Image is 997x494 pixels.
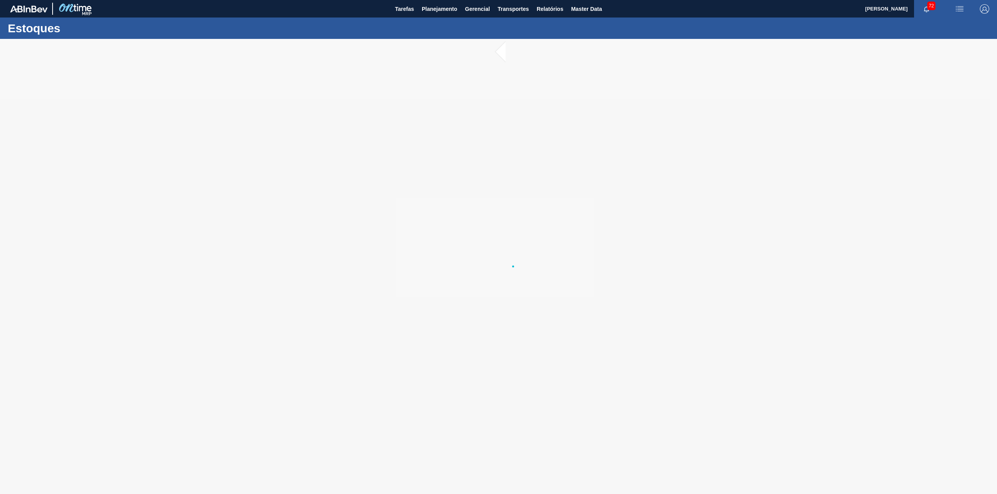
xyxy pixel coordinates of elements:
span: Tarefas [395,4,414,14]
span: Relatórios [537,4,563,14]
span: Transportes [498,4,529,14]
button: Notificações [914,4,939,14]
span: 72 [927,2,935,10]
span: Gerencial [465,4,490,14]
span: Planejamento [422,4,457,14]
img: userActions [955,4,964,14]
img: Logout [980,4,989,14]
span: Master Data [571,4,602,14]
h1: Estoques [8,24,146,33]
img: TNhmsLtSVTkK8tSr43FrP2fwEKptu5GPRR3wAAAABJRU5ErkJggg== [10,5,48,12]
